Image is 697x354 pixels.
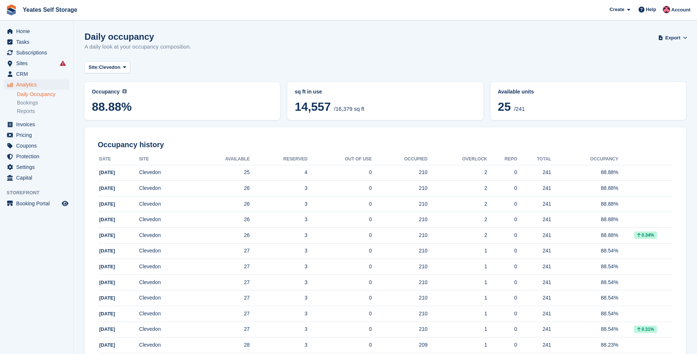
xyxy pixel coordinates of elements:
[372,310,427,318] div: 210
[427,216,487,223] div: 2
[517,306,551,322] td: 241
[139,228,191,244] td: Clevedon
[487,153,517,165] th: Repo
[7,189,73,197] span: Storefront
[517,290,551,306] td: 241
[487,200,517,208] div: 0
[20,4,80,16] a: Yeates Self Storage
[372,294,427,302] div: 210
[372,279,427,286] div: 210
[551,290,618,306] td: 88.54%
[191,212,250,228] td: 26
[4,151,69,162] a: menu
[139,196,191,212] td: Clevedon
[372,341,427,349] div: 209
[308,306,372,322] td: 0
[191,259,250,275] td: 27
[139,181,191,197] td: Clevedon
[372,153,427,165] th: Occupied
[487,247,517,255] div: 0
[308,212,372,228] td: 0
[517,153,551,165] th: Total
[308,228,372,244] td: 0
[551,228,618,244] td: 88.88%
[427,310,487,318] div: 1
[139,306,191,322] td: Clevedon
[17,99,69,106] a: Bookings
[250,290,308,306] td: 3
[517,259,551,275] td: 241
[372,169,427,176] div: 210
[139,259,191,275] td: Clevedon
[16,173,60,183] span: Capital
[551,212,618,228] td: 88.88%
[191,243,250,259] td: 27
[61,199,69,208] a: Preview store
[517,243,551,259] td: 241
[17,91,69,98] a: Daily Occupancy
[4,37,69,47] a: menu
[308,243,372,259] td: 0
[16,26,60,36] span: Home
[334,106,364,112] span: /16,379 sq ft
[308,275,372,290] td: 0
[372,263,427,270] div: 210
[517,275,551,290] td: 241
[671,6,690,14] span: Account
[498,88,679,96] abbr: Current percentage of units occupied or overlocked
[16,69,60,79] span: CRM
[487,310,517,318] div: 0
[250,275,308,290] td: 3
[191,306,250,322] td: 27
[85,43,191,51] p: A daily look at your occupancy composition.
[372,200,427,208] div: 210
[99,233,115,238] span: [DATE]
[487,294,517,302] div: 0
[551,259,618,275] td: 88.54%
[551,322,618,337] td: 88.54%
[514,106,525,112] span: /241
[517,181,551,197] td: 241
[191,181,250,197] td: 26
[250,228,308,244] td: 3
[4,58,69,68] a: menu
[487,184,517,192] div: 0
[427,279,487,286] div: 1
[517,337,551,353] td: 241
[427,184,487,192] div: 2
[427,294,487,302] div: 1
[487,279,517,286] div: 0
[4,130,69,140] a: menu
[4,26,69,36] a: menu
[250,212,308,228] td: 3
[250,181,308,197] td: 3
[99,280,115,285] span: [DATE]
[665,34,680,42] span: Export
[4,173,69,183] a: menu
[60,60,66,66] i: Smart entry sync failures have occurred
[92,88,273,96] abbr: Current percentage of sq ft occupied
[89,64,99,71] span: Site:
[372,231,427,239] div: 210
[122,89,127,93] img: icon-info-grey-7440780725fd019a000dd9b08b2336e03edf1995a4989e88bcd33f0948082b44.svg
[4,141,69,151] a: menu
[99,170,115,175] span: [DATE]
[85,61,130,74] button: Site: Clevedon
[427,325,487,333] div: 1
[308,153,372,165] th: Out of Use
[610,6,624,13] span: Create
[427,153,487,165] th: Overlock
[250,259,308,275] td: 3
[551,153,618,165] th: Occupancy
[517,196,551,212] td: 241
[427,341,487,349] div: 1
[487,216,517,223] div: 0
[427,169,487,176] div: 2
[250,243,308,259] td: 3
[4,69,69,79] a: menu
[4,79,69,90] a: menu
[250,306,308,322] td: 3
[92,89,119,95] span: Occupancy
[427,200,487,208] div: 2
[139,153,191,165] th: Site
